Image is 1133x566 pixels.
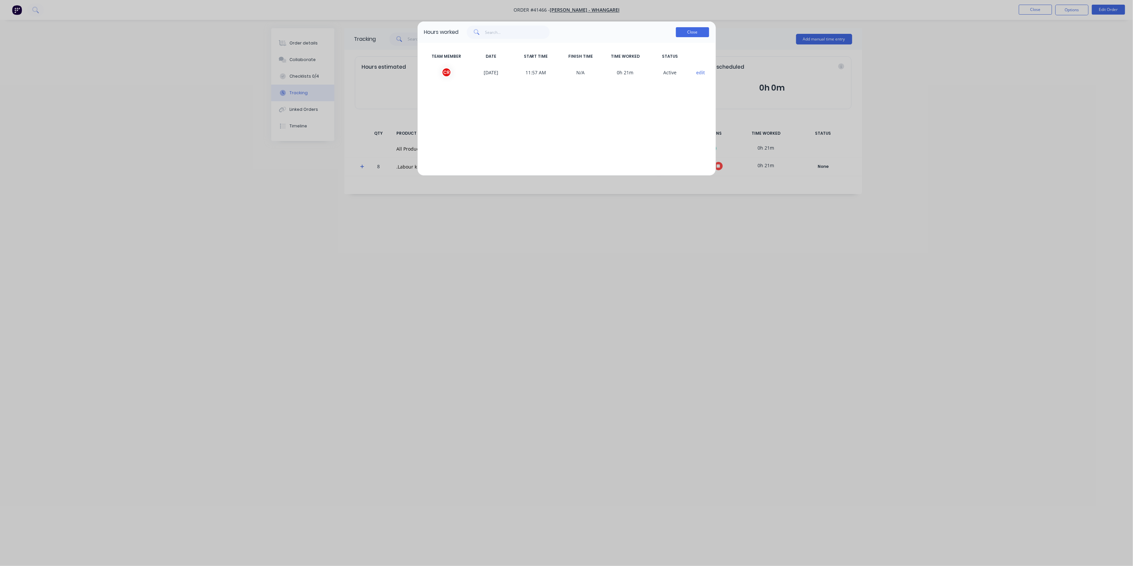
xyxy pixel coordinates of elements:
[558,67,603,77] span: N/A
[648,67,692,77] span: A ctive
[469,53,514,59] span: DATE
[696,69,705,76] button: edit
[442,67,451,77] div: C R
[424,53,469,59] span: TEAM MEMBER
[603,53,648,59] span: TIME WORKED
[424,28,459,36] div: Hours worked
[676,27,709,37] button: Close
[603,67,648,77] span: 0h 21m
[485,26,550,39] input: Search...
[514,53,558,59] span: START TIME
[558,53,603,59] span: FINISH TIME
[469,67,514,77] span: [DATE]
[648,53,692,59] span: STATUS
[514,67,558,77] span: 11:57 AM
